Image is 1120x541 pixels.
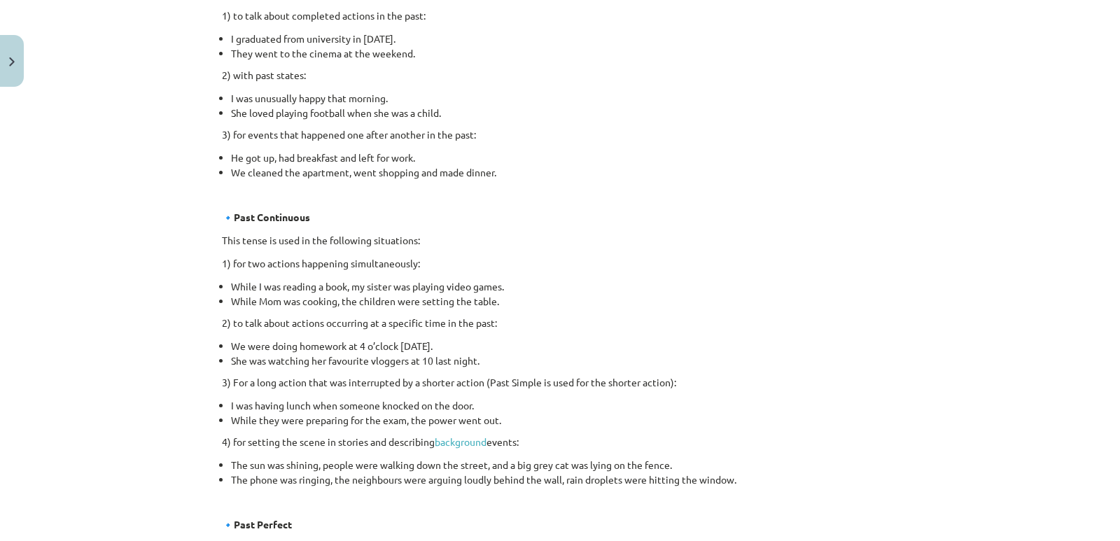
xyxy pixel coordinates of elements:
b: Past Continuous [234,211,310,223]
li: She was watching her favourite vloggers at 10 last night. [231,353,898,368]
li: While Mom was cooking, the children were setting the table. [231,294,898,309]
p: 3) for events that happened one after another in the past: [222,127,898,142]
b: Past Perfect [234,518,292,531]
li: He got up, had breakfast and left for work. [231,150,898,165]
li: I graduated from university in [DATE]. [231,31,898,46]
p: 3) For a long action that was interrupted by a shorter action (Past Simple is used for the shorte... [222,375,898,390]
p: This tense is used in the following situations: [222,233,898,248]
p: 2) with past states: [222,68,898,83]
p: 1) to talk about completed actions in the past: [222,8,898,23]
li: They went to the cinema at the weekend. [231,46,898,61]
li: We cleaned the apartment, went shopping and made dinner. [231,165,898,180]
img: icon-close-lesson-0947bae3869378f0d4975bcd49f059093ad1ed9edebbc8119c70593378902aed.svg [9,57,15,66]
p: 🔹 [222,517,898,532]
p: 2) to talk about actions occurring at a specific time in the past: [222,316,898,330]
li: While they were preparing for the exam, the power went out. [231,413,898,428]
p: 1) for two actions happening simultaneously: [222,256,898,271]
li: We were doing homework at 4 o’clock [DATE]. [231,339,898,353]
li: The phone was ringing, the neighbours were arguing loudly behind the wall, rain droplets were hit... [231,472,898,487]
p: 🔹 [222,210,898,225]
p: 4) for setting the scene in stories and describing events: [222,435,898,449]
li: I was unusually happy that morning. [231,91,898,106]
a: background [435,435,486,448]
li: She loved playing football when she was a child. [231,106,898,120]
li: The sun was shining, people were walking down the street, and a big grey cat was lying on the fence. [231,458,898,472]
li: While I was reading a book, my sister was playing video games. [231,279,898,294]
li: I was having lunch when someone knocked on the door. [231,398,898,413]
